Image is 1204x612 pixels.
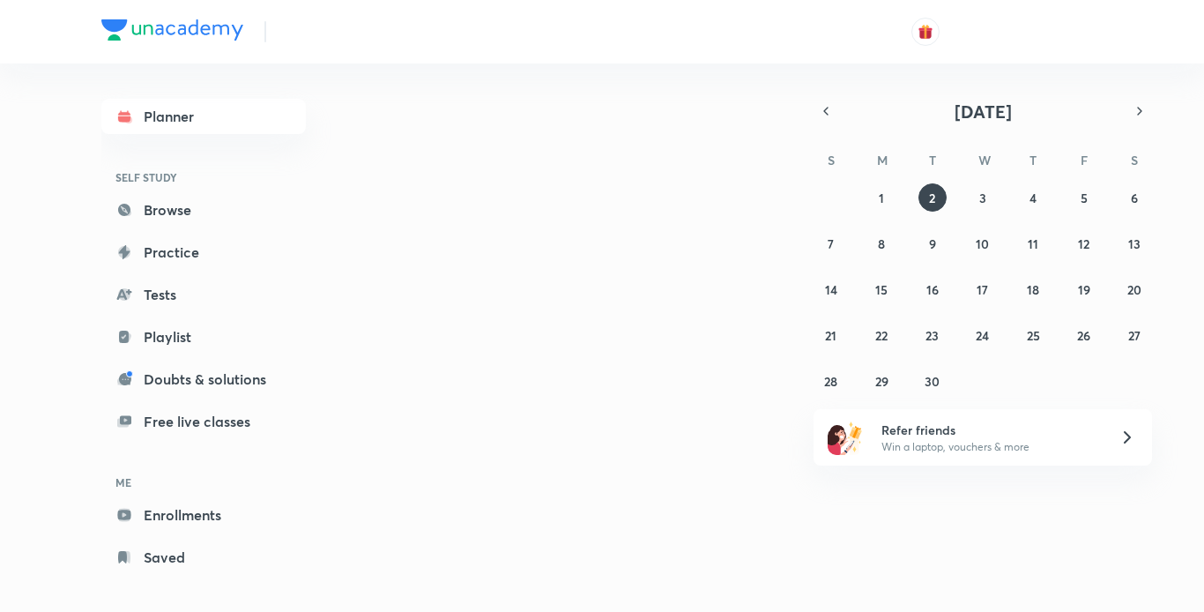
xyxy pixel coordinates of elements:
abbr: September 15, 2025 [875,281,888,298]
button: September 8, 2025 [867,229,896,257]
a: Enrollments [101,497,306,533]
abbr: September 14, 2025 [825,281,837,298]
abbr: September 21, 2025 [825,327,836,344]
a: Practice [101,235,306,270]
button: September 5, 2025 [1070,183,1098,212]
button: September 15, 2025 [867,275,896,303]
abbr: Tuesday [929,152,936,168]
button: September 2, 2025 [918,183,947,212]
abbr: September 16, 2025 [926,281,939,298]
abbr: September 11, 2025 [1028,235,1038,252]
abbr: September 18, 2025 [1027,281,1039,298]
button: [DATE] [838,99,1127,123]
a: Free live classes [101,404,306,439]
abbr: September 17, 2025 [977,281,988,298]
abbr: September 1, 2025 [879,190,884,206]
abbr: Wednesday [978,152,991,168]
img: Company Logo [101,19,243,41]
a: Company Logo [101,19,243,45]
abbr: September 28, 2025 [824,373,837,390]
button: avatar [911,18,940,46]
abbr: September 7, 2025 [828,235,834,252]
button: September 10, 2025 [969,229,997,257]
h6: SELF STUDY [101,162,306,192]
abbr: September 24, 2025 [976,327,989,344]
abbr: September 10, 2025 [976,235,989,252]
button: September 22, 2025 [867,321,896,349]
button: September 6, 2025 [1120,183,1148,212]
abbr: September 3, 2025 [979,190,986,206]
a: Doubts & solutions [101,362,306,397]
button: September 20, 2025 [1120,275,1148,303]
button: September 9, 2025 [918,229,947,257]
abbr: September 29, 2025 [875,373,888,390]
button: September 19, 2025 [1070,275,1098,303]
abbr: September 22, 2025 [875,327,888,344]
a: Saved [101,540,306,575]
abbr: September 2, 2025 [929,190,935,206]
abbr: September 4, 2025 [1029,190,1037,206]
button: September 14, 2025 [817,275,845,303]
button: September 25, 2025 [1019,321,1047,349]
a: Playlist [101,319,306,355]
abbr: Monday [877,152,888,168]
abbr: September 9, 2025 [929,235,936,252]
abbr: September 20, 2025 [1127,281,1141,298]
button: September 26, 2025 [1070,321,1098,349]
abbr: September 26, 2025 [1077,327,1090,344]
button: September 28, 2025 [817,367,845,395]
abbr: September 27, 2025 [1128,327,1141,344]
abbr: September 19, 2025 [1078,281,1090,298]
button: September 1, 2025 [867,183,896,212]
abbr: Friday [1081,152,1088,168]
a: Tests [101,277,306,312]
button: September 30, 2025 [918,367,947,395]
abbr: September 5, 2025 [1081,190,1088,206]
button: September 21, 2025 [817,321,845,349]
button: September 24, 2025 [969,321,997,349]
abbr: September 13, 2025 [1128,235,1141,252]
span: [DATE] [955,100,1012,123]
abbr: Thursday [1029,152,1037,168]
button: September 12, 2025 [1070,229,1098,257]
abbr: September 8, 2025 [878,235,885,252]
img: avatar [918,24,933,40]
button: September 18, 2025 [1019,275,1047,303]
a: Browse [101,192,306,228]
button: September 3, 2025 [969,183,997,212]
button: September 4, 2025 [1019,183,1047,212]
button: September 29, 2025 [867,367,896,395]
abbr: September 12, 2025 [1078,235,1089,252]
abbr: Sunday [828,152,835,168]
abbr: September 6, 2025 [1131,190,1138,206]
h6: Refer friends [881,421,1098,439]
abbr: September 23, 2025 [925,327,939,344]
button: September 27, 2025 [1120,321,1148,349]
button: September 11, 2025 [1019,229,1047,257]
button: September 17, 2025 [969,275,997,303]
abbr: September 30, 2025 [925,373,940,390]
abbr: Saturday [1131,152,1138,168]
button: September 23, 2025 [918,321,947,349]
a: Planner [101,99,306,134]
p: Win a laptop, vouchers & more [881,439,1098,455]
h6: ME [101,467,306,497]
img: referral [828,420,863,455]
button: September 7, 2025 [817,229,845,257]
abbr: September 25, 2025 [1027,327,1040,344]
button: September 16, 2025 [918,275,947,303]
button: September 13, 2025 [1120,229,1148,257]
